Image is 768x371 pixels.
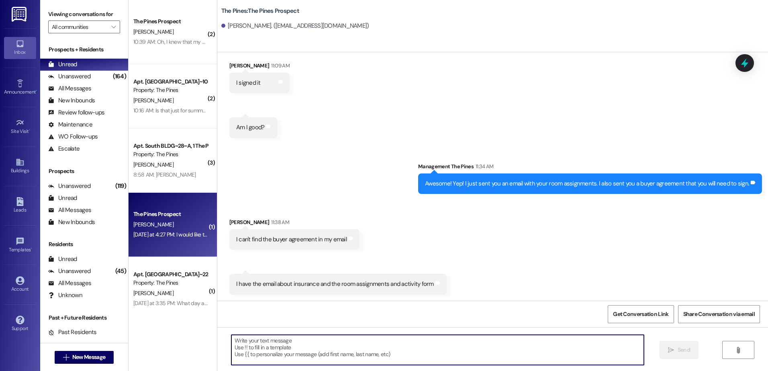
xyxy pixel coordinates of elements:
div: Awesome! Yep! I just sent you an email with your room assignments. I also sent you a buyer agreem... [425,179,749,188]
div: All Messages [48,279,91,287]
button: Get Conversation Link [608,305,674,323]
span: • [36,88,37,94]
div: Prospects + Residents [40,45,128,54]
div: I have the email about insurance and the room assignments and activity form [236,280,434,288]
button: Send [660,341,699,359]
a: Templates • [4,234,36,256]
div: Unread [48,255,77,263]
div: I signed it [236,79,261,87]
div: Escalate [48,145,80,153]
a: Support [4,313,36,335]
div: Unread [48,194,77,202]
label: Viewing conversations for [48,8,120,20]
i:  [63,354,69,361]
div: 11:34 AM [474,162,494,171]
div: Apt. South BLDG~28~A, 1 The Pines (Men's) South [133,142,208,150]
a: Buildings [4,155,36,177]
div: (45) [113,265,128,277]
span: Get Conversation Link [613,310,668,318]
div: [PERSON_NAME] [229,61,290,73]
div: Residents [40,240,128,249]
span: • [31,246,32,251]
div: Property: The Pines [133,150,208,159]
i:  [735,347,741,353]
div: Unanswered [48,72,91,81]
span: [PERSON_NAME] [133,97,174,104]
div: Review follow-ups [48,108,104,117]
span: Share Conversation via email [683,310,755,318]
div: Apt. [GEOGRAPHIC_DATA]~22~C, 1 The Pines (Women's) North [133,270,208,279]
span: Send [678,346,690,354]
span: [PERSON_NAME] [133,28,174,35]
div: Property: The Pines [133,279,208,287]
div: All Messages [48,206,91,214]
span: New Message [72,353,105,361]
div: Unknown [48,291,82,300]
div: [DATE] at 4:27 PM: I would like to move in on the [DATE] [133,231,259,238]
div: Unanswered [48,182,91,190]
div: Unread [48,60,77,69]
span: [PERSON_NAME] [133,289,174,297]
button: Share Conversation via email [678,305,760,323]
i:  [668,347,674,353]
div: WO Follow-ups [48,132,98,141]
div: (119) [113,180,128,192]
div: Past Residents [48,328,97,336]
div: I can't find the buyer agreement in my email [236,235,347,244]
div: 10:39 AM: Oh, I knew that my charge was 350 something and i thought it paid it all. I just sent t... [133,38,405,45]
a: Inbox [4,37,36,59]
div: New Inbounds [48,96,95,105]
a: Leads [4,195,36,216]
div: [PERSON_NAME]. ([EMAIL_ADDRESS][DOMAIN_NAME]) [221,22,369,30]
div: Prospects [40,167,128,175]
button: New Message [55,351,114,364]
div: The Pines Prospect [133,17,208,26]
a: Account [4,274,36,296]
div: Property: The Pines [133,86,208,94]
div: 8:58 AM: [PERSON_NAME] [133,171,196,178]
div: Apt. [GEOGRAPHIC_DATA]~10~C, 1 The Pines (Women's) North [133,77,208,86]
div: 11:09 AM [269,61,290,70]
b: The Pines: The Pines Prospect [221,7,299,15]
div: 10:16 AM: Is that just for summer rent? [133,107,221,114]
div: Management The Pines [418,162,762,173]
div: Maintenance [48,120,92,129]
img: ResiDesk Logo [12,7,28,22]
span: [PERSON_NAME] [133,221,174,228]
div: Past + Future Residents [40,314,128,322]
div: 11:38 AM [269,218,289,226]
span: [PERSON_NAME] [133,161,174,168]
div: New Inbounds [48,218,95,226]
div: Unanswered [48,267,91,275]
div: The Pines Prospect [133,210,208,218]
input: All communities [52,20,107,33]
div: (164) [111,70,128,83]
a: Site Visit • [4,116,36,138]
span: • [29,127,30,133]
div: Am I good? [236,123,265,132]
div: [PERSON_NAME] [229,218,359,229]
div: All Messages [48,84,91,93]
i:  [111,24,116,30]
div: [DATE] at 3:35 PM: What day are we supposed to move out of our apartments? [133,300,318,307]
